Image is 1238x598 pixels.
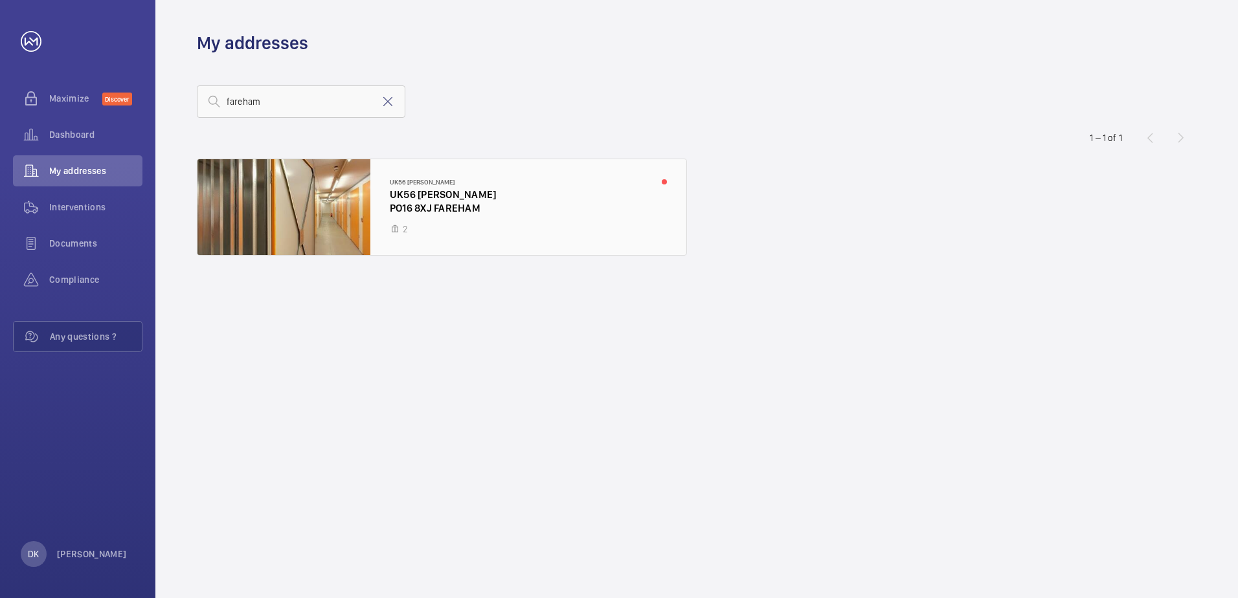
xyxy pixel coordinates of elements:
[49,273,142,286] span: Compliance
[197,85,405,118] input: Search by address
[57,548,127,560] p: [PERSON_NAME]
[49,164,142,177] span: My addresses
[197,31,308,55] h1: My addresses
[1090,131,1122,144] div: 1 – 1 of 1
[28,548,39,560] p: DK
[49,237,142,250] span: Documents
[49,201,142,214] span: Interventions
[49,92,102,105] span: Maximize
[102,93,132,105] span: Discover
[50,330,142,343] span: Any questions ?
[49,128,142,141] span: Dashboard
